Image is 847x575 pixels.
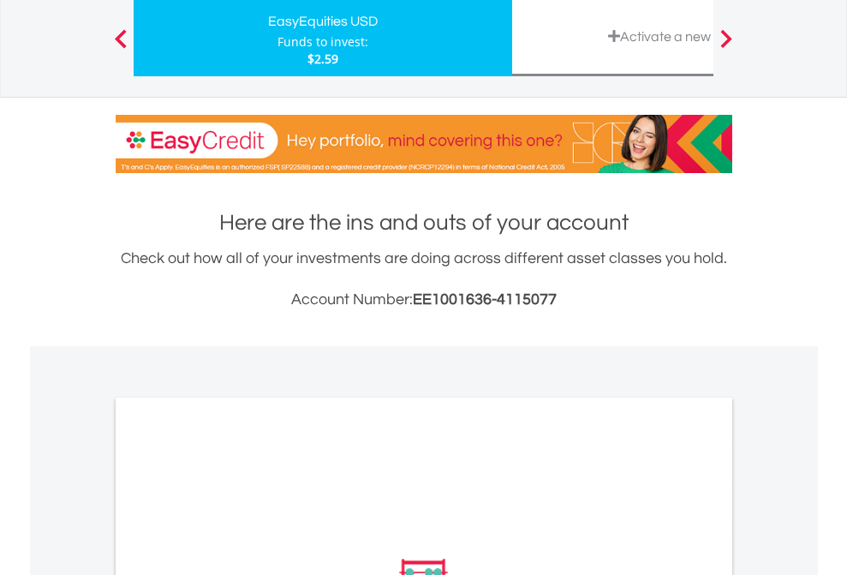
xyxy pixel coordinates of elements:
span: $2.59 [307,51,338,67]
button: Next [709,38,743,55]
div: Check out how all of your investments are doing across different asset classes you hold. [116,247,732,312]
h1: Here are the ins and outs of your account [116,207,732,238]
span: EE1001636-4115077 [413,291,557,308]
img: EasyCredit Promotion Banner [116,115,732,173]
div: Funds to invest: [277,33,368,51]
div: EasyEquities USD [144,9,502,33]
button: Previous [104,38,138,55]
h3: Account Number: [116,288,732,312]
